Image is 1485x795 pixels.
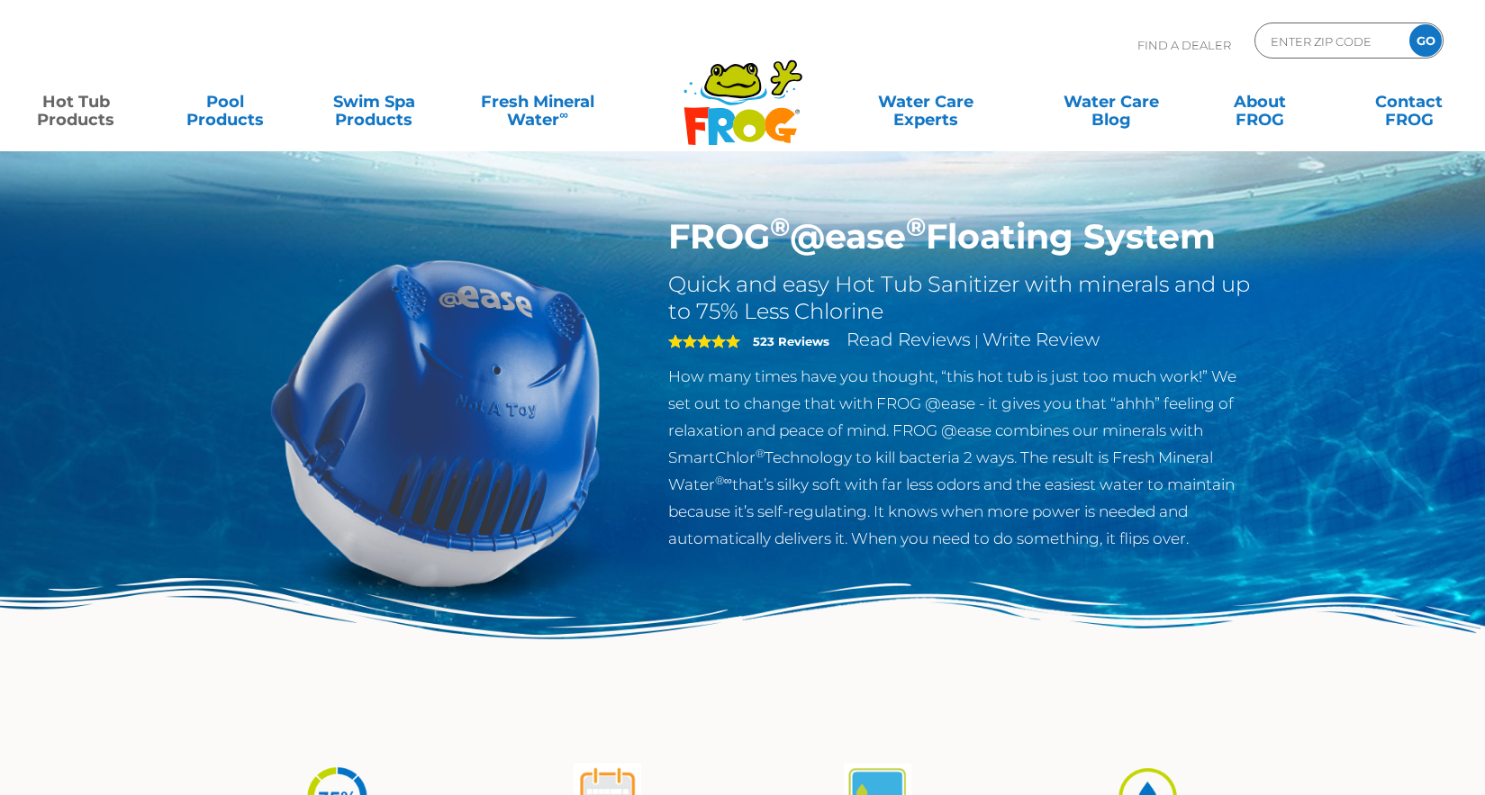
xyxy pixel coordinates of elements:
[18,84,134,120] a: Hot TubProducts
[668,216,1256,257] h1: FROG @ease Floating System
[559,107,568,122] sup: ∞
[753,334,829,348] strong: 523 Reviews
[1137,23,1231,68] p: Find A Dealer
[1053,84,1169,120] a: Water CareBlog
[466,84,611,120] a: Fresh MineralWater∞
[230,216,642,628] img: hot-tub-product-atease-system.png
[906,211,926,242] sup: ®
[847,329,971,350] a: Read Reviews
[770,211,790,242] sup: ®
[168,84,284,120] a: PoolProducts
[674,36,812,146] img: Frog Products Logo
[668,271,1256,325] h2: Quick and easy Hot Tub Sanitizer with minerals and up to 75% Less Chlorine
[982,329,1100,350] a: Write Review
[831,84,1019,120] a: Water CareExperts
[1351,84,1467,120] a: ContactFROG
[715,474,732,487] sup: ®∞
[1409,24,1442,57] input: GO
[316,84,432,120] a: Swim SpaProducts
[974,332,979,349] span: |
[1202,84,1318,120] a: AboutFROG
[756,447,765,460] sup: ®
[668,334,740,348] span: 5
[668,363,1256,552] p: How many times have you thought, “this hot tub is just too much work!” We set out to change that ...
